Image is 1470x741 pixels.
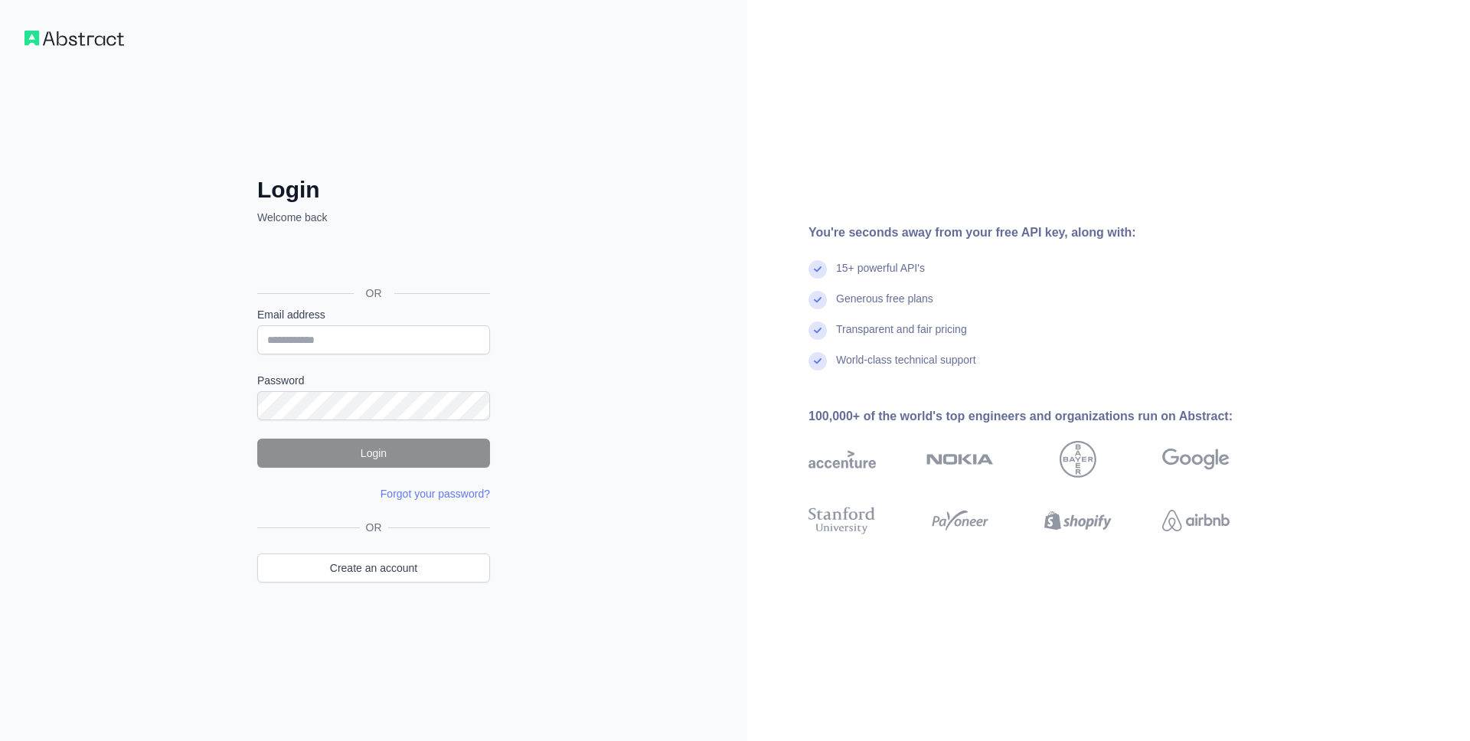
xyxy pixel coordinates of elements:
div: 15+ powerful API's [836,260,925,291]
img: shopify [1044,504,1112,537]
span: OR [354,286,394,301]
img: check mark [808,260,827,279]
img: google [1162,441,1230,478]
img: payoneer [926,504,994,537]
span: OR [360,520,388,535]
a: Forgot your password? [381,488,490,500]
img: airbnb [1162,504,1230,537]
div: Generous free plans [836,291,933,322]
img: Workflow [24,31,124,46]
iframe: Sign in with Google Button [250,242,495,276]
img: check mark [808,322,827,340]
img: stanford university [808,504,876,537]
p: Welcome back [257,210,490,225]
a: Create an account [257,553,490,583]
img: accenture [808,441,876,478]
label: Email address [257,307,490,322]
div: 100,000+ of the world's top engineers and organizations run on Abstract: [808,407,1279,426]
label: Password [257,373,490,388]
h2: Login [257,176,490,204]
div: Transparent and fair pricing [836,322,967,352]
img: nokia [926,441,994,478]
button: Login [257,439,490,468]
img: bayer [1060,441,1096,478]
img: check mark [808,291,827,309]
div: World-class technical support [836,352,976,383]
div: You're seconds away from your free API key, along with: [808,224,1279,242]
img: check mark [808,352,827,370]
